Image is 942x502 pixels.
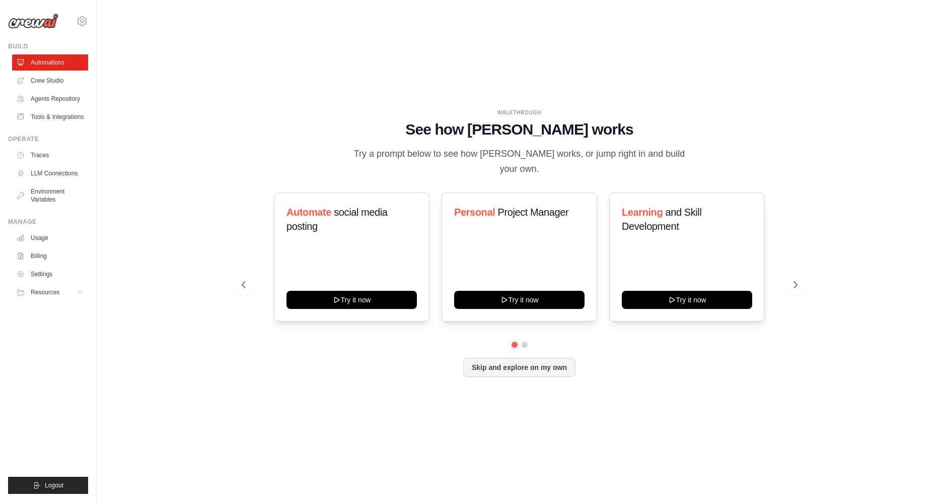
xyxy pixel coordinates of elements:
div: Operate [8,135,88,143]
a: Agents Repository [12,91,88,107]
span: Resources [31,288,59,296]
div: Manage [8,218,88,226]
div: WALKTHROUGH [242,109,798,116]
a: Traces [12,147,88,163]
a: Crew Studio [12,73,88,89]
span: Automate [286,207,331,218]
span: Project Manager [497,207,568,218]
a: Usage [12,230,88,246]
button: Try it now [622,291,752,309]
a: Environment Variables [12,183,88,208]
button: Skip and explore on my own [463,358,575,377]
img: Logo [8,14,58,29]
a: Automations [12,54,88,71]
a: Billing [12,248,88,264]
button: Try it now [454,291,585,309]
div: Build [8,42,88,50]
span: social media posting [286,207,388,232]
button: Resources [12,284,88,300]
a: Settings [12,266,88,282]
a: Tools & Integrations [12,109,88,125]
h1: See how [PERSON_NAME] works [242,120,798,139]
span: Learning [622,207,663,218]
span: Personal [454,207,495,218]
a: LLM Connections [12,165,88,181]
button: Try it now [286,291,417,309]
span: Logout [45,481,63,489]
span: and Skill Development [622,207,701,232]
p: Try a prompt below to see how [PERSON_NAME] works, or jump right in and build your own. [350,147,689,176]
button: Logout [8,477,88,494]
